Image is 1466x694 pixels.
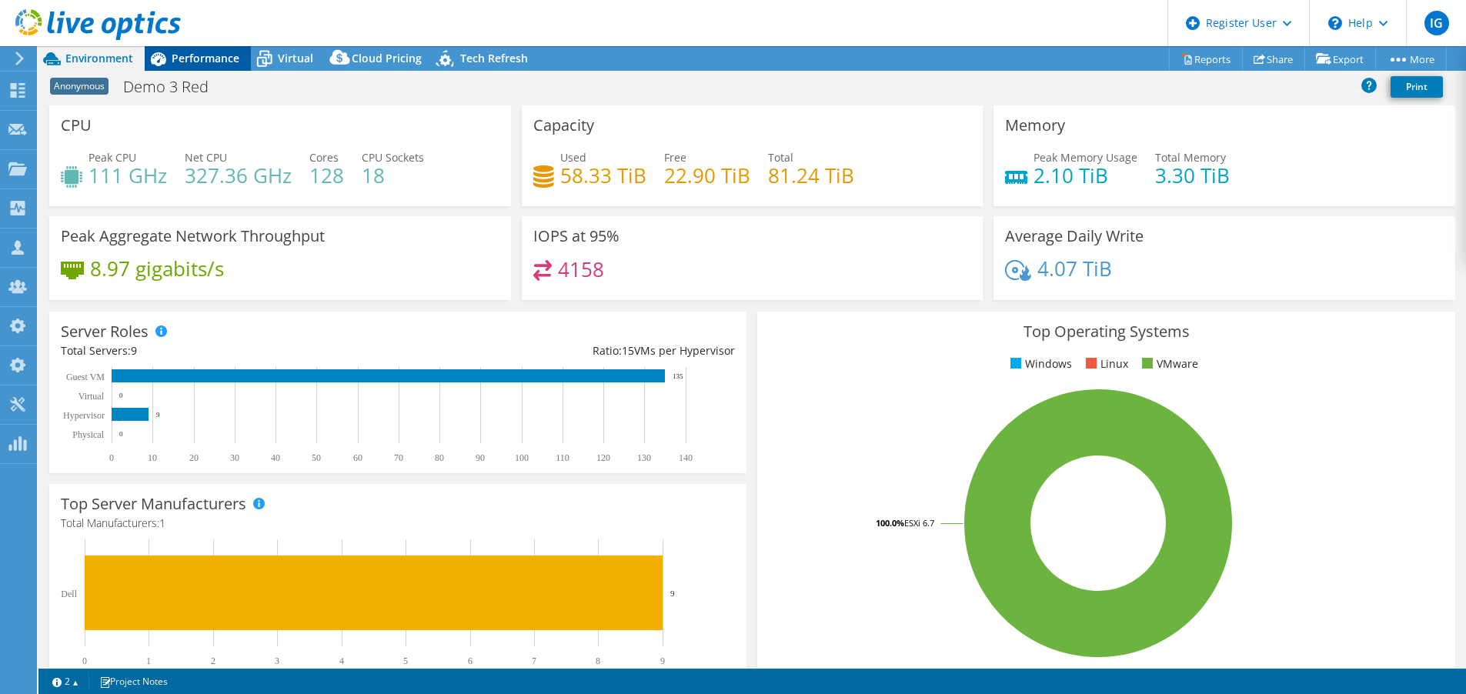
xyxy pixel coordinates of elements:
a: Share [1242,47,1305,71]
h4: 58.33 TiB [560,167,646,184]
tspan: 100.0% [876,517,904,529]
text: 70 [394,452,403,463]
span: Peak Memory Usage [1034,150,1137,165]
span: Cloud Pricing [352,51,422,65]
text: Virtual [78,391,105,402]
tspan: ESXi 6.7 [904,517,934,529]
text: Physical [72,429,104,440]
text: 4 [339,656,344,666]
span: Anonymous [50,78,109,95]
h4: 8.97 gigabits/s [90,260,224,277]
text: 8 [596,656,600,666]
h4: 4158 [558,261,604,278]
text: Guest VM [66,372,105,382]
a: Print [1391,76,1443,98]
span: 1 [159,515,165,530]
text: 2 [211,656,215,666]
h3: Memory [1005,117,1065,134]
a: Project Notes [88,672,179,691]
text: 0 [119,392,123,399]
text: 0 [109,452,114,463]
span: IG [1424,11,1449,35]
h3: Capacity [533,117,594,134]
span: CPU Sockets [362,150,424,165]
span: Cores [309,150,339,165]
h3: Peak Aggregate Network Throughput [61,228,325,245]
span: 9 [131,343,137,358]
h4: 18 [362,167,424,184]
a: Export [1304,47,1376,71]
text: 1 [146,656,151,666]
text: 100 [515,452,529,463]
h3: Top Server Manufacturers [61,495,246,512]
li: Windows [1007,355,1072,372]
div: Ratio: VMs per Hypervisor [398,342,735,359]
text: 140 [679,452,693,463]
text: 0 [119,430,123,438]
span: Total [768,150,793,165]
text: 90 [476,452,485,463]
text: 3 [275,656,279,666]
span: Performance [172,51,239,65]
text: Hypervisor [63,410,105,421]
h4: 81.24 TiB [768,167,854,184]
li: Linux [1082,355,1128,372]
text: 6 [468,656,473,666]
h3: CPU [61,117,92,134]
h4: 2.10 TiB [1034,167,1137,184]
span: Used [560,150,586,165]
text: 9 [660,656,665,666]
span: Tech Refresh [460,51,528,65]
h3: Average Daily Write [1005,228,1144,245]
h4: 3.30 TiB [1155,167,1230,184]
text: 0 [82,656,87,666]
span: Peak CPU [88,150,136,165]
h4: 128 [309,167,344,184]
text: 5 [403,656,408,666]
text: 50 [312,452,321,463]
span: Virtual [278,51,313,65]
text: 20 [189,452,199,463]
li: VMware [1138,355,1198,372]
a: More [1375,47,1447,71]
h4: 111 GHz [88,167,167,184]
text: 120 [596,452,610,463]
a: Reports [1169,47,1243,71]
a: 2 [42,672,89,691]
span: 15 [622,343,634,358]
text: 110 [556,452,569,463]
text: 135 [673,372,683,380]
h3: Server Roles [61,323,149,340]
h3: Top Operating Systems [769,323,1443,340]
text: 60 [353,452,362,463]
span: Free [664,150,686,165]
text: Dell [61,589,77,599]
text: 40 [271,452,280,463]
h4: 4.07 TiB [1037,260,1112,277]
text: 10 [148,452,157,463]
text: 30 [230,452,239,463]
h4: 327.36 GHz [185,167,292,184]
span: Environment [65,51,133,65]
text: 9 [156,411,160,419]
h4: Total Manufacturers: [61,515,735,532]
text: 9 [670,589,675,598]
text: 7 [532,656,536,666]
span: Total Memory [1155,150,1226,165]
h1: Demo 3 Red [116,78,232,95]
span: Net CPU [185,150,227,165]
h3: IOPS at 95% [533,228,619,245]
h4: 22.90 TiB [664,167,750,184]
text: 80 [435,452,444,463]
svg: \n [1328,16,1342,30]
text: 130 [637,452,651,463]
div: Total Servers: [61,342,398,359]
